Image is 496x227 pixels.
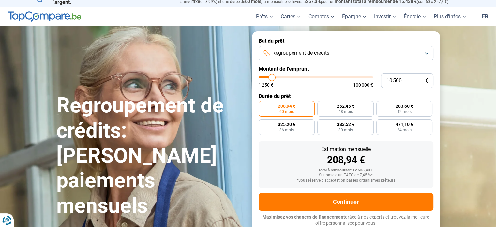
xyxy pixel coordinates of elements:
[264,155,428,165] div: 208,94 €
[259,66,433,72] label: Montant de l'emprunt
[396,104,413,108] span: 283,60 €
[338,7,370,26] a: Épargne
[272,49,329,57] span: Regroupement de crédits
[338,110,353,114] span: 48 mois
[264,178,428,183] div: *Sous réserve d'acceptation par les organismes prêteurs
[397,110,412,114] span: 42 mois
[264,173,428,178] div: Sur base d'un TAEG de 7,45 %*
[337,122,354,127] span: 383,52 €
[259,193,433,211] button: Continuer
[278,122,295,127] span: 325,20 €
[8,11,81,22] img: TopCompare
[56,93,244,219] h1: Regroupement de crédits: [PERSON_NAME] paiements mensuels
[400,7,430,26] a: Énergie
[259,46,433,60] button: Regroupement de crédits
[430,7,470,26] a: Plus d'infos
[279,128,294,132] span: 36 mois
[397,128,412,132] span: 24 mois
[353,83,373,87] span: 100 000 €
[252,7,277,26] a: Prêts
[338,128,353,132] span: 30 mois
[370,7,400,26] a: Investir
[396,122,413,127] span: 471,10 €
[259,83,273,87] span: 1 250 €
[425,78,428,84] span: €
[264,147,428,152] div: Estimation mensuelle
[259,214,433,227] p: grâce à nos experts et trouvez la meilleure offre personnalisée pour vous.
[279,110,294,114] span: 60 mois
[278,104,295,108] span: 208,94 €
[305,7,338,26] a: Comptes
[263,214,345,219] span: Maximisez vos chances de financement
[337,104,354,108] span: 252,45 €
[264,168,428,173] div: Total à rembourser: 12 536,40 €
[277,7,305,26] a: Cartes
[478,7,492,26] a: fr
[259,38,433,44] label: But du prêt
[259,93,433,99] label: Durée du prêt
